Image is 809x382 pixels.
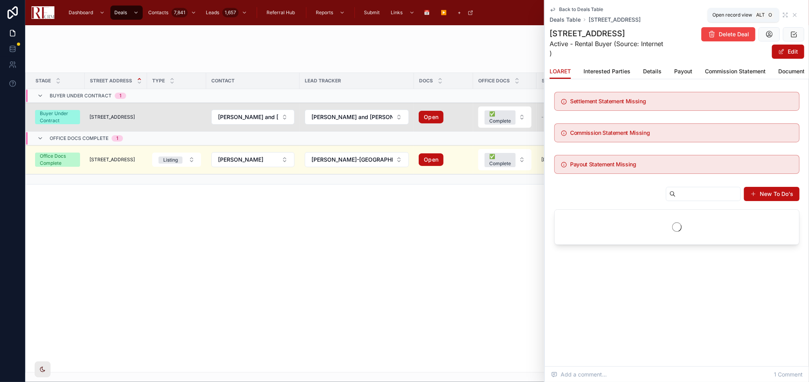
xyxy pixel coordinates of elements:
[222,8,239,17] div: 1,657
[148,9,168,16] span: Contacts
[211,110,295,125] button: Select Button
[61,4,777,21] div: scrollable content
[144,6,200,20] a: Contacts7,841
[152,153,201,167] button: Select Button
[360,6,386,20] a: Submit
[454,6,477,20] a: +
[90,78,132,84] span: Street Address
[437,6,453,20] a: ▶️
[50,135,108,142] span: Office Docs Complete
[202,6,251,20] a: Leads1,657
[424,9,430,16] span: 📅
[312,6,349,20] a: Reports
[311,156,393,164] span: [PERSON_NAME]-[GEOGRAPHIC_DATA] Listing
[674,64,692,80] a: Payout
[589,16,641,24] a: [STREET_ADDRESS]
[541,157,557,163] span: [DATE]
[541,114,546,120] span: --
[705,64,766,80] a: Commission Statement
[458,9,461,16] span: +
[441,9,447,16] span: ▶️
[701,27,755,41] button: Delete Deal
[478,149,531,170] button: Select Button
[478,106,531,128] button: Select Button
[550,16,581,24] a: Deals Table
[478,149,532,171] a: Select Button
[304,109,409,125] a: Select Button
[40,110,75,124] div: Buyer Under Contract
[550,28,664,39] h1: [STREET_ADDRESS]
[550,67,571,75] span: LOARET
[767,12,774,18] span: O
[89,157,142,163] a: [STREET_ADDRESS]
[206,9,219,16] span: Leads
[550,6,603,13] a: Back to Deals Table
[674,67,692,75] span: Payout
[263,6,300,20] a: Referral Hub
[114,9,127,16] span: Deals
[211,109,295,125] a: Select Button
[583,64,630,80] a: Interested Parties
[719,30,749,38] span: Delete Deal
[489,110,511,125] div: ✅ Complete
[89,157,135,163] span: [STREET_ADDRESS]
[152,78,165,84] span: Type
[218,156,263,164] span: [PERSON_NAME]
[419,153,444,166] a: Open
[119,93,121,99] div: 1
[50,93,112,99] span: Buyer Under Contract
[542,78,593,84] span: Scheduled closing
[35,110,80,124] a: Buyer Under Contract
[541,157,604,163] a: [DATE]
[778,64,808,80] a: Documents
[305,110,409,125] button: Select Button
[35,78,51,84] span: Stage
[89,114,142,120] a: [STREET_ADDRESS]
[551,371,607,378] span: Add a comment...
[772,45,804,59] button: Edit
[643,67,662,75] span: Details
[267,9,295,16] span: Referral Hub
[550,39,664,58] span: Active - Rental Buyer (Source: Internet )
[89,114,135,120] span: [STREET_ADDRESS]
[311,113,393,121] span: [PERSON_NAME] and [PERSON_NAME]
[316,9,333,16] span: Reports
[489,153,511,167] div: ✅ Complete
[712,12,752,18] span: Open record view
[171,8,188,17] div: 7,841
[778,67,808,75] span: Documents
[478,106,532,128] a: Select Button
[40,153,75,167] div: Office Docs Complete
[218,113,278,121] span: [PERSON_NAME] and [PERSON_NAME]
[35,153,80,167] a: Office Docs Complete
[478,78,510,84] span: Office Docs
[583,67,630,75] span: Interested Parties
[570,130,793,136] h5: Commission Statement Missing
[387,6,419,20] a: Links
[364,9,380,16] span: Submit
[305,152,409,167] button: Select Button
[391,9,403,16] span: Links
[211,152,295,167] button: Select Button
[211,152,295,168] a: Select Button
[550,64,571,79] a: LOARET
[420,6,436,20] a: 📅
[744,187,800,201] button: New To Do's
[110,6,143,20] a: Deals
[705,67,766,75] span: Commission Statement
[419,111,468,123] a: Open
[116,135,118,142] div: 1
[643,64,662,80] a: Details
[211,78,235,84] span: Contact
[774,371,803,378] span: 1 Comment
[559,6,603,13] span: Back to Deals Table
[69,9,93,16] span: Dashboard
[541,114,604,120] a: --
[570,162,793,167] h5: Payout Statement Missing
[304,152,409,168] a: Select Button
[419,111,444,123] a: Open
[756,12,765,18] span: Alt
